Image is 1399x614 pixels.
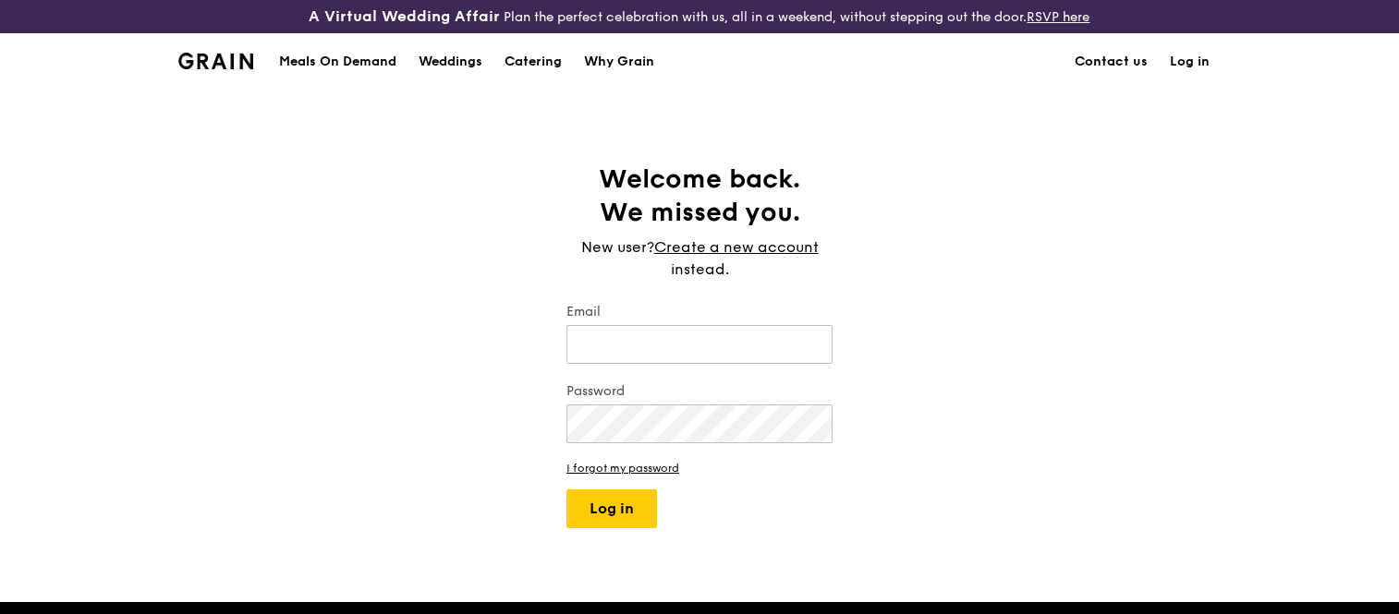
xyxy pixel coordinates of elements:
[566,163,833,229] h1: Welcome back. We missed you.
[1064,34,1159,90] a: Contact us
[573,34,665,90] a: Why Grain
[654,236,819,259] a: Create a new account
[566,303,833,321] label: Email
[233,7,1165,26] div: Plan the perfect celebration with us, all in a weekend, without stepping out the door.
[505,34,562,90] div: Catering
[493,34,573,90] a: Catering
[309,7,500,26] h3: A Virtual Wedding Affair
[581,238,654,256] span: New user?
[584,34,654,90] div: Why Grain
[671,260,729,278] span: instead.
[1159,34,1221,90] a: Log in
[178,53,253,69] img: Grain
[566,382,833,401] label: Password
[178,32,253,88] a: GrainGrain
[419,34,482,90] div: Weddings
[279,34,396,90] div: Meals On Demand
[566,462,833,475] a: I forgot my password
[408,34,493,90] a: Weddings
[566,489,657,528] button: Log in
[1027,9,1089,25] a: RSVP here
